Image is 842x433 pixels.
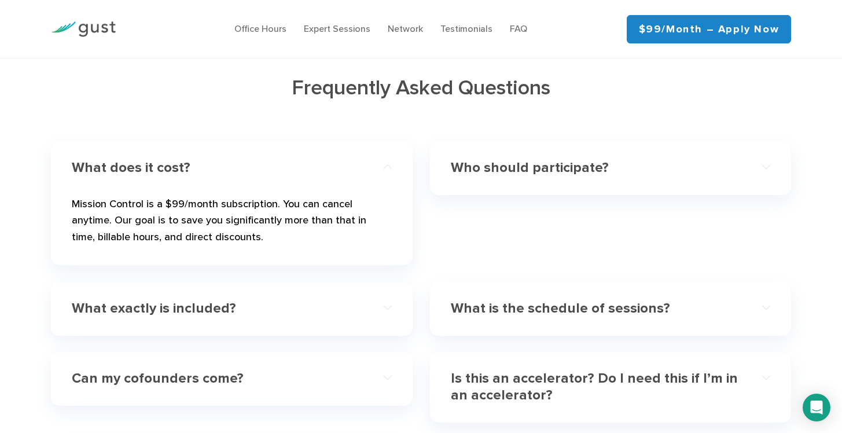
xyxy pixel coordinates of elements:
[803,394,830,421] div: Open Intercom Messenger
[51,21,116,37] img: Gust Logo
[510,23,527,34] a: FAQ
[72,196,392,251] p: Mission Control is a $99/month subscription. You can cancel anytime. Our goal is to save you sign...
[440,23,492,34] a: Testimonials
[451,160,738,177] h4: Who should participate?
[72,160,359,177] h4: What does it cost?
[51,74,792,102] h2: Frequently Asked Questions
[304,23,370,34] a: Expert Sessions
[234,23,286,34] a: Office Hours
[451,370,738,404] h4: Is this an accelerator? Do I need this if I’m in an accelerator?
[451,300,738,317] h4: What is the schedule of sessions?
[388,23,423,34] a: Network
[627,15,792,43] a: $99/month – Apply Now
[72,370,359,387] h4: Can my cofounders come?
[72,300,359,317] h4: What exactly is included?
